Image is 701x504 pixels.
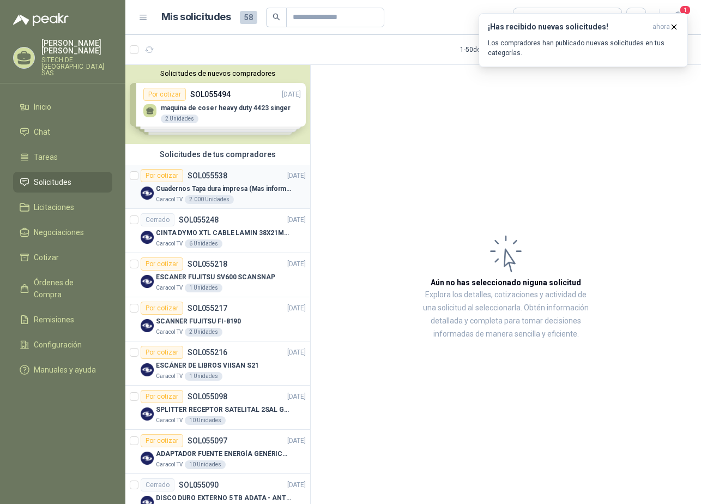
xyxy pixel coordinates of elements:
p: SOL055098 [188,393,227,400]
p: [DATE] [287,392,306,402]
p: Caracol TV [156,195,183,204]
div: Por cotizar [141,169,183,182]
span: 58 [240,11,257,24]
span: Solicitudes [34,176,71,188]
p: DISCO DURO EXTERNO 5 TB ADATA - ANTIGOLPES [156,493,292,503]
a: Manuales y ayuda [13,359,112,380]
h3: ¡Has recibido nuevas solicitudes! [488,22,648,32]
a: Por cotizarSOL055218[DATE] Company LogoESCANER FUJITSU SV600 SCANSNAPCaracol TV1 Unidades [125,253,310,297]
div: 6 Unidades [185,239,222,248]
p: ADAPTADOR FUENTE ENERGÍA GENÉRICO 24V 1A [156,449,292,459]
p: Caracol TV [156,372,183,381]
span: Configuración [34,339,82,351]
p: [DATE] [287,303,306,314]
div: 10 Unidades [185,416,226,425]
img: Logo peakr [13,13,69,26]
span: ahora [652,22,670,32]
p: Caracol TV [156,416,183,425]
div: Solicitudes de nuevos compradoresPor cotizarSOL055494[DATE] maquina de coser heavy duty 4423 sing... [125,65,310,144]
a: Cotizar [13,247,112,268]
span: Inicio [34,101,51,113]
a: CerradoSOL055248[DATE] Company LogoCINTA DYMO XTL CABLE LAMIN 38X21MMBLANCOCaracol TV6 Unidades [125,209,310,253]
a: Chat [13,122,112,142]
p: SOL055538 [188,172,227,179]
div: Cerrado [141,478,174,491]
p: Caracol TV [156,460,183,469]
img: Company Logo [141,363,154,376]
img: Company Logo [141,275,154,288]
div: 2.000 Unidades [185,195,234,204]
div: Por cotizar [141,302,183,315]
span: Manuales y ayuda [34,364,96,376]
span: 1 [679,5,691,15]
p: SOL055216 [188,349,227,356]
p: Los compradores han publicado nuevas solicitudes en tus categorías. [488,38,679,58]
span: Cotizar [34,251,59,263]
div: 1 Unidades [185,284,222,292]
span: Tareas [34,151,58,163]
div: 2 Unidades [185,328,222,337]
p: [DATE] [287,215,306,225]
img: Company Logo [141,452,154,465]
h3: Aún no has seleccionado niguna solicitud [431,277,581,289]
p: ESCANER FUJITSU SV600 SCANSNAP [156,272,275,283]
div: Por cotizar [141,390,183,403]
span: Licitaciones [34,201,74,213]
a: Por cotizarSOL055097[DATE] Company LogoADAPTADOR FUENTE ENERGÍA GENÉRICO 24V 1ACaracol TV10 Unidades [125,430,310,474]
a: Negociaciones [13,222,112,243]
p: Caracol TV [156,284,183,292]
a: Por cotizarSOL055216[DATE] Company LogoESCÁNER DE LIBROS VIISAN S21Caracol TV1 Unidades [125,341,310,386]
div: 1 - 50 de 149 [460,41,527,58]
p: Caracol TV [156,239,183,248]
span: Chat [34,126,50,138]
a: Por cotizarSOL055538[DATE] Company LogoCuadernos Tapa dura impresa (Mas informacion en el adjunto... [125,165,310,209]
div: Por cotizar [141,434,183,447]
img: Company Logo [141,231,154,244]
p: CINTA DYMO XTL CABLE LAMIN 38X21MMBLANCO [156,228,292,238]
span: Órdenes de Compra [34,277,102,301]
p: [DATE] [287,436,306,446]
a: Licitaciones [13,197,112,218]
span: Negociaciones [34,226,84,238]
a: Solicitudes [13,172,112,193]
a: Por cotizarSOL055217[DATE] Company LogoSCANNER FUJITSU FI-8190Caracol TV2 Unidades [125,297,310,341]
p: SOL055090 [179,481,219,489]
p: Cuadernos Tapa dura impresa (Mas informacion en el adjunto) [156,184,292,194]
span: Remisiones [34,314,74,326]
div: Por cotizar [141,257,183,271]
p: [DATE] [287,480,306,490]
span: search [273,13,280,21]
img: Company Logo [141,407,154,421]
p: [PERSON_NAME] [PERSON_NAME] [41,39,112,55]
button: ¡Has recibido nuevas solicitudes!ahora Los compradores han publicado nuevas solicitudes en tus ca... [479,13,688,67]
button: 1 [668,8,688,27]
p: [DATE] [287,347,306,358]
p: SITECH DE [GEOGRAPHIC_DATA] SAS [41,57,112,76]
a: Tareas [13,147,112,167]
a: Órdenes de Compra [13,272,112,305]
div: Por cotizar [141,346,183,359]
p: ESCÁNER DE LIBROS VIISAN S21 [156,361,259,371]
div: 10 Unidades [185,460,226,469]
a: Remisiones [13,309,112,330]
div: Cerrado [141,213,174,226]
p: SCANNER FUJITSU FI-8190 [156,316,241,327]
p: SOL055218 [188,260,227,268]
p: Caracol TV [156,328,183,337]
h1: Mis solicitudes [161,9,231,25]
div: Solicitudes de tus compradores [125,144,310,165]
p: SOL055248 [179,216,219,224]
a: Configuración [13,334,112,355]
button: Solicitudes de nuevos compradores [130,69,306,77]
a: Por cotizarSOL055098[DATE] Company LogoSPLITTER RECEPTOR SATELITAL 2SAL GT-SP21Caracol TV10 Unidades [125,386,310,430]
p: SOL055097 [188,437,227,445]
a: Inicio [13,97,112,117]
img: Company Logo [141,319,154,332]
p: SOL055217 [188,304,227,312]
img: Company Logo [141,187,154,200]
p: [DATE] [287,171,306,181]
div: 1 Unidades [185,372,222,381]
p: SPLITTER RECEPTOR SATELITAL 2SAL GT-SP21 [156,405,292,415]
p: Explora los detalles, cotizaciones y actividad de una solicitud al seleccionarla. Obtén informaci... [420,289,592,341]
div: Todas [520,11,543,23]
